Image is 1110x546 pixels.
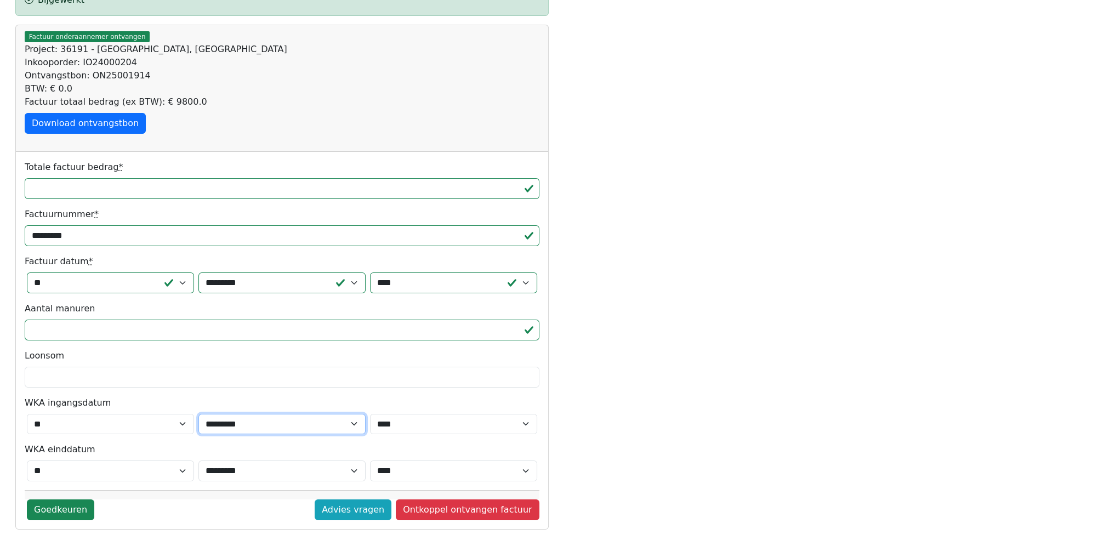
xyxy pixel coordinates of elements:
[396,499,539,520] a: Ontkoppel ontvangen factuur
[25,43,539,56] div: Project: 36191 - [GEOGRAPHIC_DATA], [GEOGRAPHIC_DATA]
[27,499,94,520] a: Goedkeuren
[25,302,95,315] label: Aantal manuren
[25,349,64,362] label: Loonsom
[25,255,93,268] label: Factuur datum
[25,161,123,174] label: Totale factuur bedrag
[25,113,146,134] a: Download ontvangstbon
[25,56,539,69] div: Inkooporder: IO24000204
[315,499,391,520] a: Advies vragen
[25,208,99,221] label: Factuurnummer
[94,209,99,219] abbr: required
[25,82,539,95] div: BTW: € 0.0
[25,31,150,42] span: Factuur onderaannemer ontvangen
[89,256,93,266] abbr: required
[118,162,123,172] abbr: required
[25,396,111,410] label: WKA ingangsdatum
[25,95,539,109] div: Factuur totaal bedrag (ex BTW): € 9800.0
[25,69,539,82] div: Ontvangstbon: ON25001914
[25,443,95,456] label: WKA einddatum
